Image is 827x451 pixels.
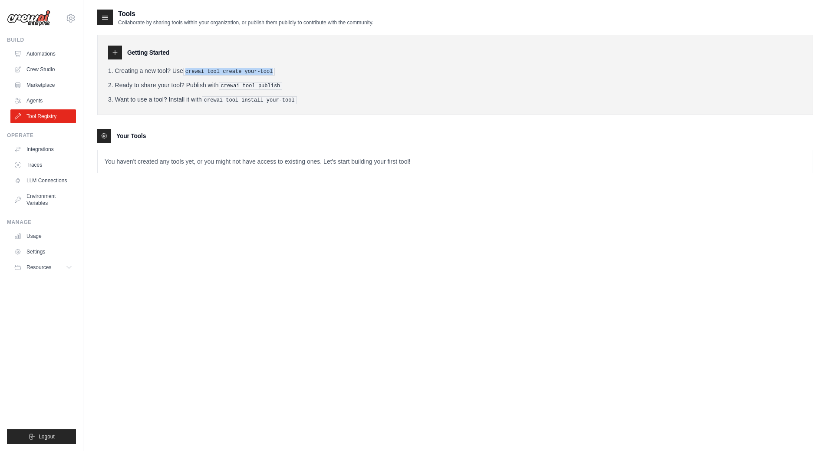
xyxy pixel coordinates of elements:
[108,95,802,104] li: Want to use a tool? Install it with
[39,433,55,440] span: Logout
[10,229,76,243] a: Usage
[10,245,76,259] a: Settings
[10,63,76,76] a: Crew Studio
[98,150,813,173] p: You haven't created any tools yet, or you might not have access to existing ones. Let's start bui...
[118,19,373,26] p: Collaborate by sharing tools within your organization, or publish them publicly to contribute wit...
[7,36,76,43] div: Build
[116,132,146,140] h3: Your Tools
[10,158,76,172] a: Traces
[127,48,169,57] h3: Getting Started
[26,264,51,271] span: Resources
[10,189,76,210] a: Environment Variables
[108,66,802,76] li: Creating a new tool? Use
[7,10,50,26] img: Logo
[7,132,76,139] div: Operate
[10,47,76,61] a: Automations
[10,260,76,274] button: Resources
[118,9,373,19] h2: Tools
[10,142,76,156] a: Integrations
[10,78,76,92] a: Marketplace
[10,174,76,188] a: LLM Connections
[202,96,297,104] pre: crewai tool install your-tool
[219,82,283,90] pre: crewai tool publish
[10,109,76,123] a: Tool Registry
[7,219,76,226] div: Manage
[108,81,802,90] li: Ready to share your tool? Publish with
[10,94,76,108] a: Agents
[183,68,275,76] pre: crewai tool create your-tool
[7,429,76,444] button: Logout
